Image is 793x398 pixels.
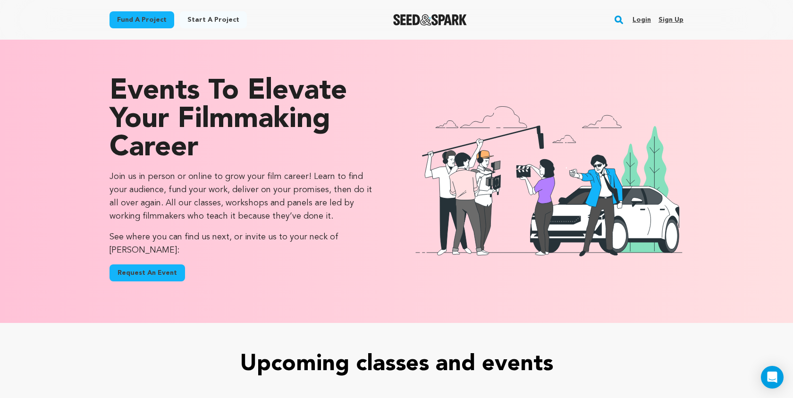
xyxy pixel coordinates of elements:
p: Events to elevate your filmmaking career [110,77,378,162]
p: See where you can find us next, or invite us to your neck of [PERSON_NAME]: [110,230,378,257]
button: Request An Event [110,264,185,281]
a: Sign up [658,12,683,27]
a: Start a project [180,11,247,28]
img: Seed&Spark Logo Dark Mode [393,14,467,25]
a: Fund a project [110,11,174,28]
img: event illustration [415,77,683,285]
p: Upcoming classes and events [110,353,683,376]
p: Join us in person or online to grow your film career! Learn to find your audience, fund your work... [110,170,378,223]
a: Login [633,12,651,27]
a: Seed&Spark Homepage [393,14,467,25]
div: Open Intercom Messenger [761,366,784,389]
